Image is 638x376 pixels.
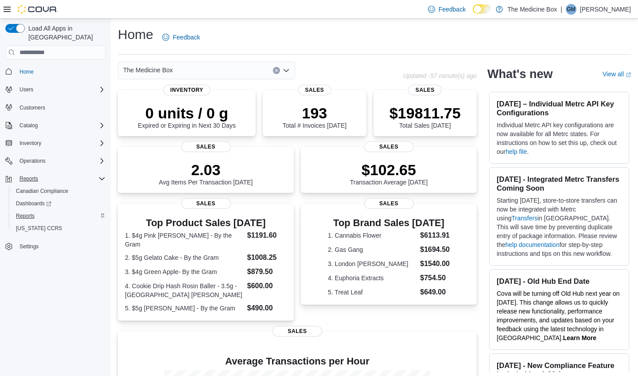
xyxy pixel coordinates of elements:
[2,65,109,78] button: Home
[563,334,596,341] a: Learn More
[25,24,105,42] span: Load All Apps in [GEOGRAPHIC_DATA]
[567,4,575,15] span: GM
[12,223,66,234] a: [US_STATE] CCRS
[125,356,470,367] h4: Average Transactions per Hour
[16,173,105,184] span: Reports
[560,4,562,15] p: |
[12,198,105,209] span: Dashboards
[16,138,45,149] button: Inventory
[173,33,200,42] span: Feedback
[16,67,37,77] a: Home
[497,175,622,192] h3: [DATE] - Integrated Metrc Transfers Coming Soon
[9,210,109,222] button: Reports
[273,67,280,74] button: Clear input
[16,173,42,184] button: Reports
[12,186,105,196] span: Canadian Compliance
[283,104,346,122] p: 193
[2,137,109,149] button: Inventory
[181,198,231,209] span: Sales
[507,4,557,15] p: The Medicine Box
[159,28,203,46] a: Feedback
[2,155,109,167] button: Operations
[9,185,109,197] button: Canadian Compliance
[19,68,34,75] span: Home
[16,120,105,131] span: Catalog
[247,266,287,277] dd: $879.50
[328,288,416,297] dt: 5. Treat Leaf
[16,84,105,95] span: Users
[403,72,477,79] p: Updated -57 minute(s) ago
[12,211,105,221] span: Reports
[125,304,244,313] dt: 5. $5g [PERSON_NAME] - By the Gram
[16,102,49,113] a: Customers
[16,84,37,95] button: Users
[2,172,109,185] button: Reports
[16,241,42,252] a: Settings
[283,67,290,74] button: Open list of options
[16,200,51,207] span: Dashboards
[298,85,331,95] span: Sales
[16,156,49,166] button: Operations
[16,120,41,131] button: Catalog
[247,303,287,313] dd: $490.00
[408,85,442,95] span: Sales
[12,223,105,234] span: Washington CCRS
[5,61,105,276] nav: Complex example
[16,212,35,219] span: Reports
[420,230,450,241] dd: $6113.91
[16,241,105,252] span: Settings
[497,290,620,341] span: Cova will be turning off Old Hub next year on [DATE]. This change allows us to quickly release ne...
[364,198,414,209] span: Sales
[511,215,537,222] a: Transfers
[328,218,450,228] h3: Top Brand Sales [DATE]
[18,5,58,14] img: Cova
[389,104,461,122] p: $19811.75
[16,66,105,77] span: Home
[2,83,109,96] button: Users
[272,326,322,337] span: Sales
[19,243,39,250] span: Settings
[505,241,559,248] a: help documentation
[283,104,346,129] div: Total # Invoices [DATE]
[125,267,244,276] dt: 3. $4g Green Apple- By the Gram
[328,245,416,254] dt: 2. Gas Gang
[424,0,469,18] a: Feedback
[16,102,105,113] span: Customers
[603,70,631,78] a: View allExternal link
[9,197,109,210] a: Dashboards
[566,4,576,15] div: Gloria Mama
[159,161,253,179] p: 2.03
[420,273,450,283] dd: $754.50
[328,231,416,240] dt: 1. Cannabis Flower
[181,141,231,152] span: Sales
[439,5,466,14] span: Feedback
[9,222,109,235] button: [US_STATE] CCRS
[125,218,287,228] h3: Top Product Sales [DATE]
[16,156,105,166] span: Operations
[2,240,109,253] button: Settings
[16,225,62,232] span: [US_STATE] CCRS
[2,101,109,114] button: Customers
[19,122,38,129] span: Catalog
[125,231,244,249] dt: 1. $4g Pink [PERSON_NAME] - By the Gram
[16,188,68,195] span: Canadian Compliance
[473,4,491,14] input: Dark Mode
[12,198,55,209] a: Dashboards
[487,67,552,81] h2: What's new
[328,274,416,282] dt: 4. Euphoria Extracts
[159,161,253,186] div: Avg Items Per Transaction [DATE]
[497,121,622,156] p: Individual Metrc API key configurations are now available for all Metrc states. For instructions ...
[497,277,622,286] h3: [DATE] - Old Hub End Date
[389,104,461,129] div: Total Sales [DATE]
[19,157,46,164] span: Operations
[497,99,622,117] h3: [DATE] – Individual Metrc API Key Configurations
[350,161,428,179] p: $102.65
[497,196,622,258] p: Starting [DATE], store-to-store transfers can now be integrated with Metrc using in [GEOGRAPHIC_D...
[626,72,631,78] svg: External link
[350,161,428,186] div: Transaction Average [DATE]
[247,281,287,291] dd: $600.00
[163,85,210,95] span: Inventory
[138,104,236,122] p: 0 units / 0 g
[19,86,33,93] span: Users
